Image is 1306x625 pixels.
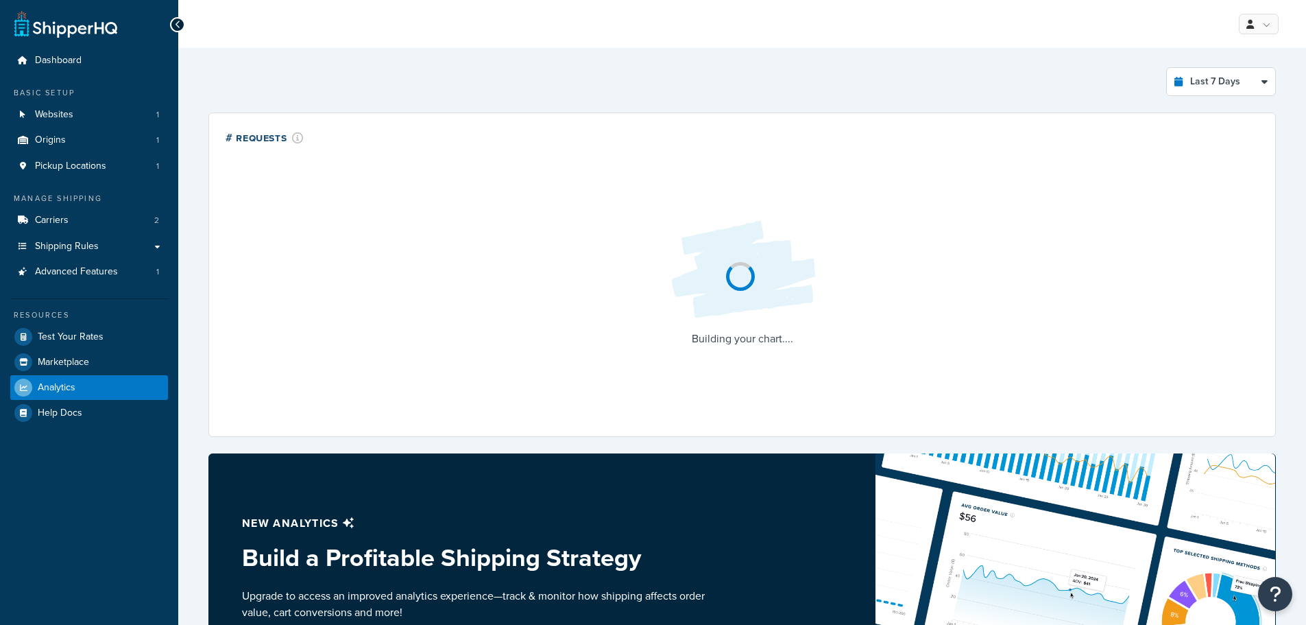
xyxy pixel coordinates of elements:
[660,329,825,349] p: Building your chart....
[35,109,73,121] span: Websites
[10,259,168,285] li: Advanced Features
[10,128,168,153] a: Origins1
[38,331,104,343] span: Test Your Rates
[35,161,106,172] span: Pickup Locations
[10,87,168,99] div: Basic Setup
[156,161,159,172] span: 1
[10,154,168,179] li: Pickup Locations
[38,408,82,419] span: Help Docs
[38,382,75,394] span: Analytics
[10,234,168,259] a: Shipping Rules
[10,102,168,128] li: Websites
[242,544,710,571] h3: Build a Profitable Shipping Strategy
[10,325,168,349] a: Test Your Rates
[35,266,118,278] span: Advanced Features
[35,215,69,226] span: Carriers
[38,357,89,368] span: Marketplace
[156,134,159,146] span: 1
[156,109,159,121] span: 1
[35,241,99,252] span: Shipping Rules
[226,130,304,145] div: # Requests
[242,514,710,533] p: New analytics
[10,102,168,128] a: Websites1
[10,208,168,233] li: Carriers
[10,128,168,153] li: Origins
[10,375,168,400] a: Analytics
[10,309,168,321] div: Resources
[10,154,168,179] a: Pickup Locations1
[35,134,66,146] span: Origins
[35,55,82,67] span: Dashboard
[10,259,168,285] a: Advanced Features1
[242,588,710,621] p: Upgrade to access an improved analytics experience—track & monitor how shipping affects order val...
[10,401,168,425] a: Help Docs
[660,210,825,329] img: Loading...
[156,266,159,278] span: 1
[10,208,168,233] a: Carriers2
[10,193,168,204] div: Manage Shipping
[10,48,168,73] a: Dashboard
[154,215,159,226] span: 2
[1258,577,1292,611] button: Open Resource Center
[10,350,168,375] a: Marketplace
